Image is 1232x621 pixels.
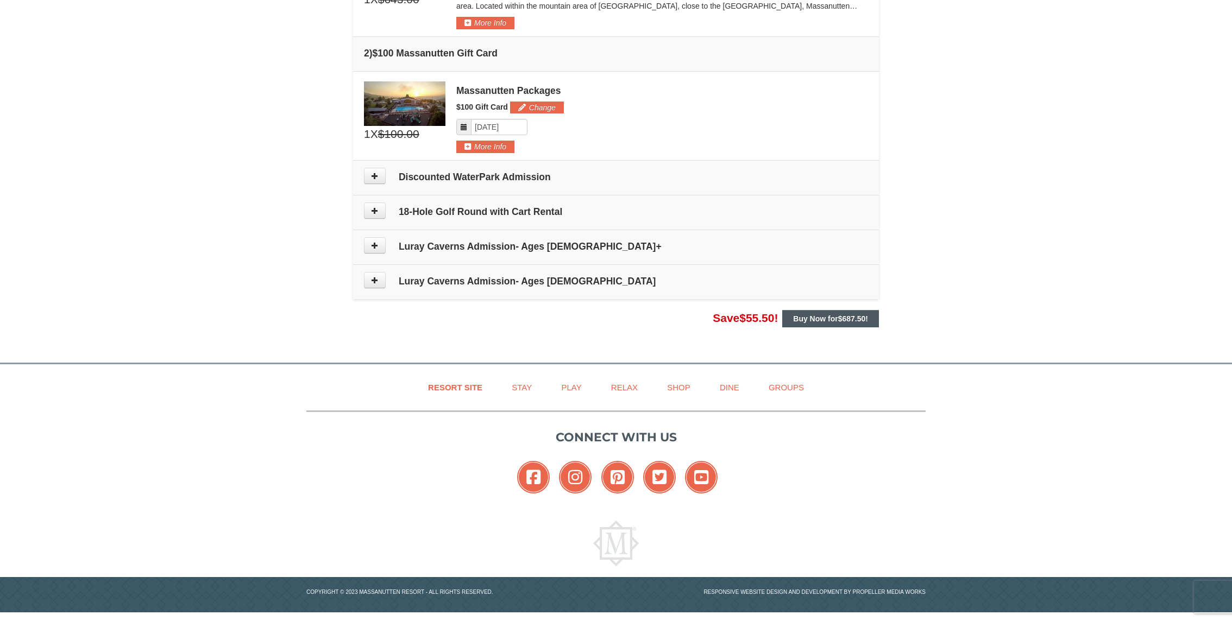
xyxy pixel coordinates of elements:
strong: Buy Now for ! [793,314,868,323]
img: Massanutten Resort Logo [593,521,639,566]
p: Copyright © 2023 Massanutten Resort - All Rights Reserved. [298,588,616,596]
a: Resort Site [414,375,496,400]
a: Stay [498,375,545,400]
h4: 2 $100 Massanutten Gift Card [364,48,868,59]
span: $100 Gift Card [456,103,508,111]
img: 6619879-1.jpg [364,81,445,126]
button: Change [510,102,564,113]
a: Shop [653,375,704,400]
h4: 18-Hole Golf Round with Cart Rental [364,206,868,217]
span: $687.50 [838,314,866,323]
h4: Luray Caverns Admission- Ages [DEMOGRAPHIC_DATA] [364,276,868,287]
span: 1 [364,126,370,142]
a: Play [548,375,595,400]
span: $100.00 [378,126,419,142]
span: ) [369,48,373,59]
button: More Info [456,141,514,153]
div: Massanutten Packages [456,85,868,96]
h4: Luray Caverns Admission- Ages [DEMOGRAPHIC_DATA]+ [364,241,868,252]
h4: Discounted WaterPark Admission [364,172,868,182]
span: Save ! [713,312,778,324]
span: $55.50 [739,312,774,324]
a: Dine [706,375,753,400]
button: More Info [456,17,514,29]
p: Connect with us [306,428,926,446]
button: Buy Now for$687.50! [782,310,879,327]
a: Groups [755,375,818,400]
a: Responsive website design and development by Propeller Media Works [703,589,926,595]
span: X [370,126,378,142]
a: Relax [598,375,651,400]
